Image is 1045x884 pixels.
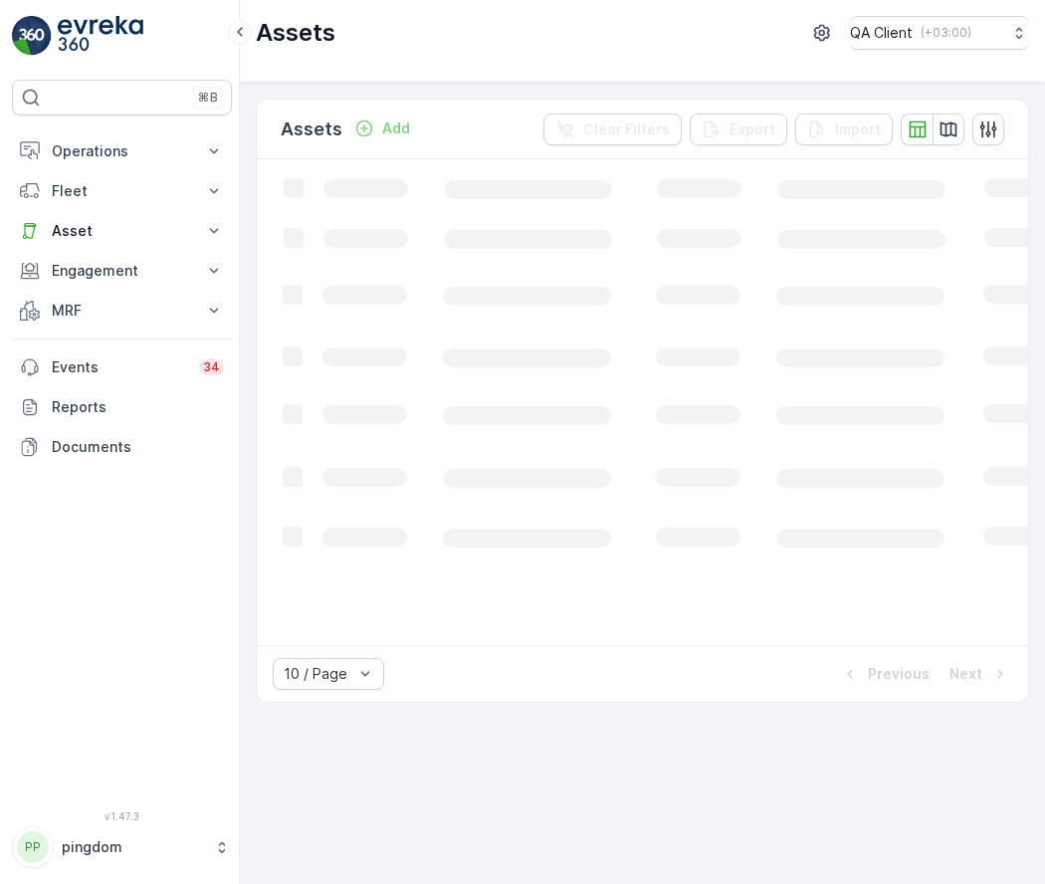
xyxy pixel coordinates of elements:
[850,16,1029,50] button: QA Client(+03:00)
[947,662,1012,686] button: Next
[12,251,232,291] button: Engagement
[795,113,893,145] button: Import
[949,664,982,684] p: Next
[12,211,232,251] button: Asset
[583,119,670,139] p: Clear Filters
[12,810,232,822] span: v 1.47.3
[382,118,410,138] p: Add
[52,397,224,417] p: Reports
[850,23,913,43] p: QA Client
[12,826,232,868] button: PPpingdom
[52,221,192,241] p: Asset
[868,664,930,684] p: Previous
[12,427,232,467] a: Documents
[52,181,192,201] p: Fleet
[52,261,192,281] p: Engagement
[52,141,192,161] p: Operations
[62,837,204,857] p: pingdom
[52,357,187,377] p: Events
[203,359,220,375] p: 34
[12,387,232,427] a: Reports
[835,119,881,139] p: Import
[58,16,143,56] img: logo_light-DOdMpM7g.png
[12,347,232,387] a: Events34
[17,831,49,863] div: PP
[52,437,224,457] p: Documents
[543,113,682,145] button: Clear Filters
[838,662,932,686] button: Previous
[12,291,232,331] button: MRF
[281,115,342,143] p: Assets
[12,16,52,56] img: logo
[730,119,775,139] p: Export
[12,171,232,211] button: Fleet
[198,90,218,106] p: ⌘B
[921,25,971,41] p: ( +03:00 )
[346,116,418,140] button: Add
[690,113,787,145] button: Export
[52,301,192,321] p: MRF
[12,131,232,171] button: Operations
[256,17,335,49] p: Assets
